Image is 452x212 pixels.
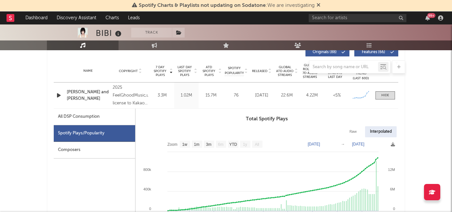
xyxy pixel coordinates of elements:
[345,126,362,137] div: Raw
[139,3,315,8] span: : We are investigating
[309,14,406,22] input: Search for artists
[326,92,348,99] div: <5%
[54,109,135,125] div: All DSP Consumption
[131,28,172,38] button: Track
[176,92,197,99] div: 1.02M
[167,142,177,147] text: Zoom
[317,3,320,8] span: Dismiss
[229,142,237,147] text: YTD
[393,207,395,211] text: 0
[123,11,144,24] a: Leads
[218,142,224,147] text: 6m
[143,168,151,172] text: 800k
[54,125,135,142] div: Spotify Plays/Popularity
[354,48,398,56] button: Features(66)
[21,11,52,24] a: Dashboard
[308,142,320,146] text: [DATE]
[276,92,298,99] div: 22.6M
[341,142,345,146] text: →
[390,187,395,191] text: 6M
[135,115,398,123] h3: Total Spotify Plays
[182,142,188,147] text: 1w
[388,168,395,172] text: 12M
[309,65,378,70] input: Search by song name or URL
[310,50,340,54] span: Originals ( 88 )
[113,84,148,107] div: 2025 FeelGhoodMusic,under license to Kakao Entertainment
[151,92,173,99] div: 3.3M
[365,126,397,137] div: Interpolated
[139,3,266,8] span: Spotify Charts & Playlists not updating on Sodatone
[54,142,135,159] div: Composers
[427,13,435,18] div: 99 +
[243,142,247,147] text: 1y
[101,11,123,24] a: Charts
[225,92,247,99] div: 76
[96,28,123,38] div: BIBI
[58,113,100,121] div: All DSP Consumption
[301,92,323,99] div: 4.22M
[143,187,151,191] text: 400k
[149,207,151,211] text: 0
[67,89,109,102] a: [PERSON_NAME] and [PERSON_NAME]
[200,92,221,99] div: 15.7M
[206,142,212,147] text: 3m
[352,142,364,146] text: [DATE]
[194,142,200,147] text: 1m
[251,92,273,99] div: [DATE]
[52,11,101,24] a: Discovery Assistant
[255,142,259,147] text: All
[305,48,349,56] button: Originals(88)
[425,15,430,21] button: 99+
[359,50,388,54] span: Features ( 66 )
